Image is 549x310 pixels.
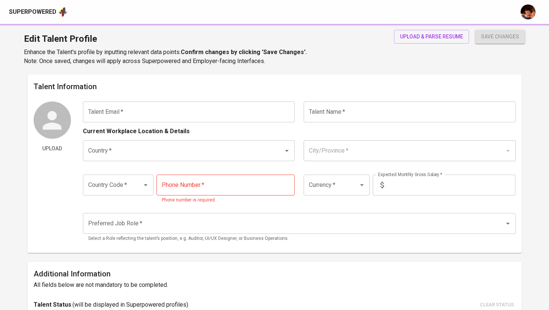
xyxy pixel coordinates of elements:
h6: All fields below are not mandatory to be completed. [34,280,516,290]
img: diemas@glints.com [521,4,536,19]
h6: Talent Information [34,81,516,93]
button: Upload [34,142,71,156]
img: app logo [58,6,68,18]
button: Open [357,180,367,190]
p: Phone number is required. [162,197,289,204]
button: upload & parse resume [394,30,469,44]
p: Talent Status [34,300,71,309]
div: Superpowered [9,8,56,16]
span: upload & parse resume [400,32,463,41]
a: Superpoweredapp logo [9,6,68,18]
button: Open [282,145,292,156]
b: Confirm changes by clicking 'Save Changes'. [181,48,307,56]
h1: Edit Talent Profile [24,30,307,48]
span: save changes [481,32,519,41]
button: save changes [475,30,525,44]
p: Enhance the Talent's profile by inputting relevant data points. Note: Once saved, changes will ap... [24,48,307,66]
button: Open [503,218,513,229]
p: ( will be displayed in Superpowered profiles ) [72,300,188,309]
p: Select a Role reflecting the talent’s position, e.g. Auditor, UI/UX Designer, or Business Operati... [88,235,511,242]
span: Upload [37,144,68,153]
p: Current Workplace Location & Details [83,127,190,136]
button: Open [140,180,151,190]
h6: Additional Information [34,268,516,280]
